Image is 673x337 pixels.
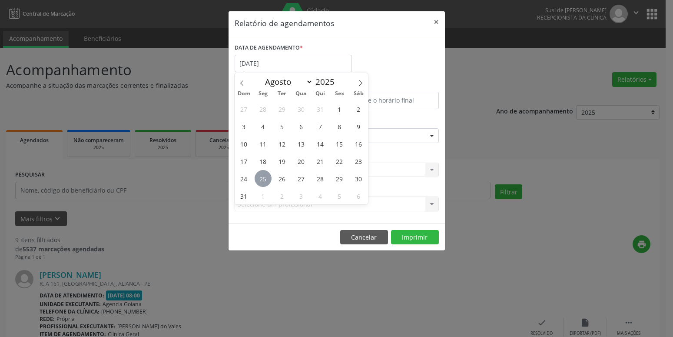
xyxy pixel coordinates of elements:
[261,76,313,88] select: Month
[350,187,367,204] span: Setembro 6, 2025
[272,91,292,97] span: Ter
[293,170,310,187] span: Agosto 27, 2025
[312,170,329,187] span: Agosto 28, 2025
[331,187,348,204] span: Setembro 5, 2025
[274,100,291,117] span: Julho 29, 2025
[255,170,272,187] span: Agosto 25, 2025
[331,118,348,135] span: Agosto 8, 2025
[253,91,272,97] span: Seg
[235,100,252,117] span: Julho 27, 2025
[331,153,348,170] span: Agosto 22, 2025
[339,92,439,109] input: Selecione o horário final
[311,91,330,97] span: Qui
[331,100,348,117] span: Agosto 1, 2025
[350,100,367,117] span: Agosto 2, 2025
[312,187,329,204] span: Setembro 4, 2025
[235,55,352,72] input: Selecione uma data ou intervalo
[312,100,329,117] span: Julho 31, 2025
[350,170,367,187] span: Agosto 30, 2025
[312,118,329,135] span: Agosto 7, 2025
[293,187,310,204] span: Setembro 3, 2025
[312,153,329,170] span: Agosto 21, 2025
[235,153,252,170] span: Agosto 17, 2025
[235,170,252,187] span: Agosto 24, 2025
[235,17,334,29] h5: Relatório de agendamentos
[235,41,303,55] label: DATA DE AGENDAMENTO
[235,135,252,152] span: Agosto 10, 2025
[255,118,272,135] span: Agosto 4, 2025
[331,170,348,187] span: Agosto 29, 2025
[331,135,348,152] span: Agosto 15, 2025
[349,91,368,97] span: Sáb
[293,153,310,170] span: Agosto 20, 2025
[313,76,341,87] input: Year
[235,91,254,97] span: Dom
[255,187,272,204] span: Setembro 1, 2025
[350,153,367,170] span: Agosto 23, 2025
[428,11,445,33] button: Close
[274,170,291,187] span: Agosto 26, 2025
[274,118,291,135] span: Agosto 5, 2025
[350,118,367,135] span: Agosto 9, 2025
[274,153,291,170] span: Agosto 19, 2025
[339,78,439,92] label: ATÉ
[312,135,329,152] span: Agosto 14, 2025
[292,91,311,97] span: Qua
[274,135,291,152] span: Agosto 12, 2025
[330,91,349,97] span: Sex
[293,100,310,117] span: Julho 30, 2025
[350,135,367,152] span: Agosto 16, 2025
[235,118,252,135] span: Agosto 3, 2025
[274,187,291,204] span: Setembro 2, 2025
[391,230,439,245] button: Imprimir
[255,153,272,170] span: Agosto 18, 2025
[255,135,272,152] span: Agosto 11, 2025
[235,187,252,204] span: Agosto 31, 2025
[293,118,310,135] span: Agosto 6, 2025
[255,100,272,117] span: Julho 28, 2025
[293,135,310,152] span: Agosto 13, 2025
[340,230,388,245] button: Cancelar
